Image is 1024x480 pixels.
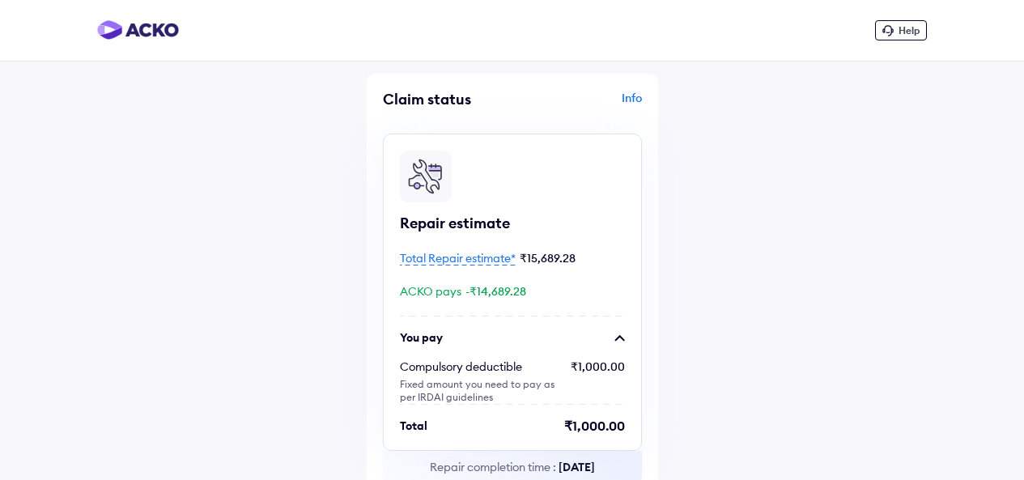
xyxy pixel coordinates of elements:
[383,90,508,108] div: Claim status
[400,284,461,299] span: ACKO pays
[400,329,443,346] div: You pay
[516,90,642,121] div: Info
[559,460,595,474] span: [DATE]
[400,251,516,265] span: Total Repair estimate*
[465,284,526,299] span: -₹14,689.28
[400,214,625,233] div: Repair estimate
[564,418,625,434] div: ₹1,000.00
[97,20,179,40] img: horizontal-gradient.png
[400,378,558,404] div: Fixed amount you need to pay as per IRDAI guidelines
[400,359,558,375] div: Compulsory deductible
[400,418,427,434] div: Total
[571,359,625,404] div: ₹1,000.00
[899,24,920,36] span: Help
[520,251,576,265] span: ₹15,689.28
